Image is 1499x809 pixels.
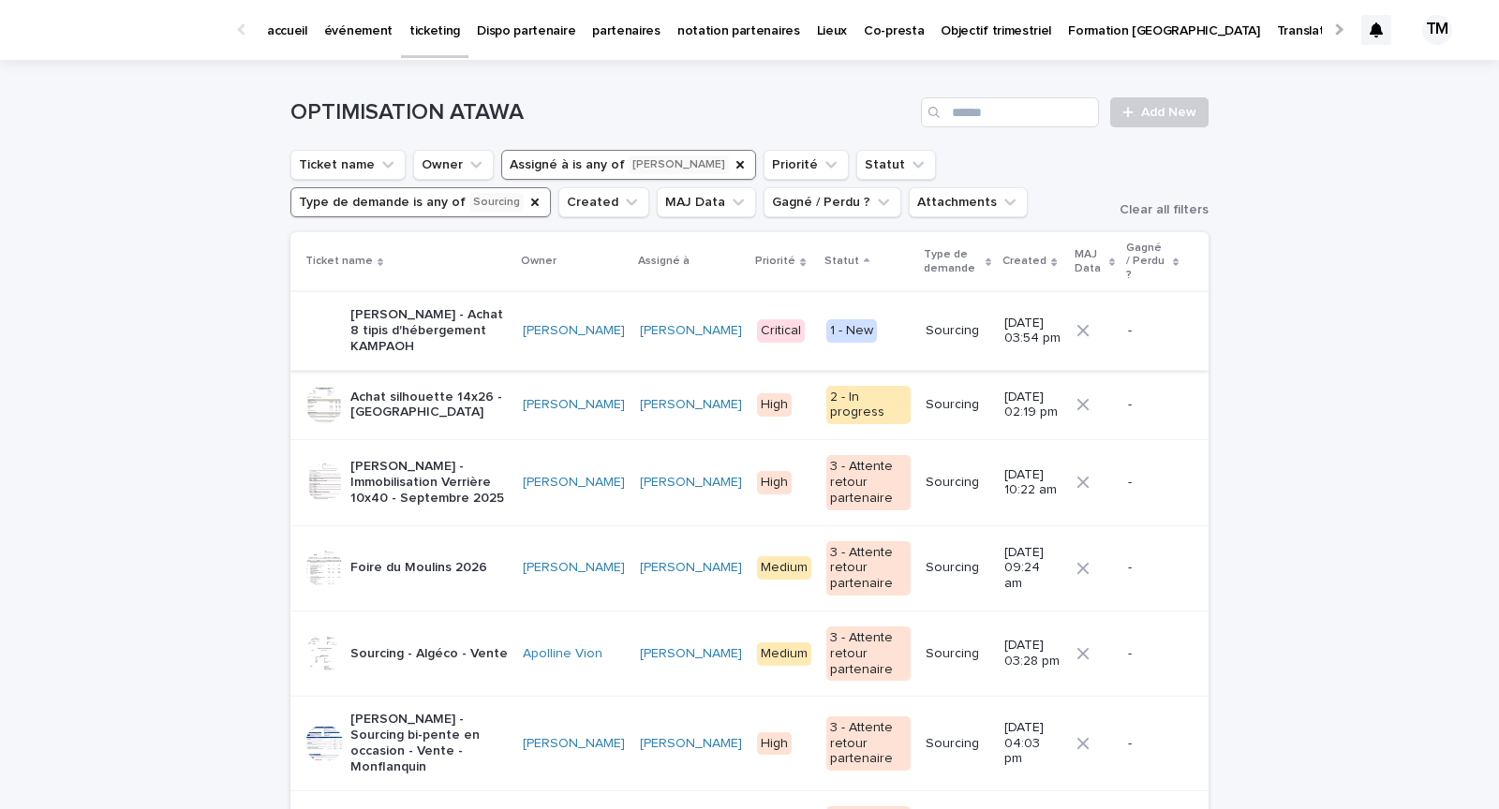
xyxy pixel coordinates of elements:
[1141,106,1196,119] span: Add New
[640,560,742,576] a: [PERSON_NAME]
[755,251,795,272] p: Priorité
[290,150,406,180] button: Ticket name
[290,525,1209,610] tr: Foire du Moulins 2026[PERSON_NAME] [PERSON_NAME] Medium3 - Attente retour partenaireSourcing[DATE...
[290,697,1209,790] tr: [PERSON_NAME] - Sourcing bi-pente en occasion - Vente - Monflanquin[PERSON_NAME] [PERSON_NAME] Hi...
[558,187,649,217] button: Created
[1004,390,1061,421] p: [DATE] 02:19 pm
[640,736,742,752] a: [PERSON_NAME]
[757,393,792,417] div: High
[350,712,508,774] p: [PERSON_NAME] - Sourcing bi-pente en occasion - Vente - Monflanquin
[290,292,1209,370] tr: [PERSON_NAME] - Achat 8 tipis d'hébergement KAMPAOH[PERSON_NAME] [PERSON_NAME] Critical1 - NewSou...
[826,319,877,343] div: 1 - New
[1128,560,1179,576] p: -
[523,646,602,662] a: Apolline Vion
[657,187,756,217] button: MAJ Data
[1422,15,1452,45] div: TM
[640,397,742,413] a: [PERSON_NAME]
[924,244,981,279] p: Type de demande
[1075,244,1104,279] p: MAJ Data
[824,251,859,272] p: Statut
[350,307,508,354] p: [PERSON_NAME] - Achat 8 tipis d'hébergement KAMPAOH
[926,646,990,662] p: Sourcing
[1128,736,1179,752] p: -
[1120,203,1209,216] span: Clear all filters
[290,370,1209,440] tr: Achat silhouette 14x26 - [GEOGRAPHIC_DATA][PERSON_NAME] [PERSON_NAME] High2 - In progressSourcing...
[1110,97,1209,127] a: Add New
[909,187,1028,217] button: Attachments
[1004,720,1061,767] p: [DATE] 04:03 pm
[640,475,742,491] a: [PERSON_NAME]
[305,251,373,272] p: Ticket name
[1128,646,1179,662] p: -
[826,716,911,771] div: 3 - Attente retour partenaire
[523,736,625,752] a: [PERSON_NAME]
[290,440,1209,525] tr: [PERSON_NAME] - Immobilisation Verrière 10x40 - Septembre 2025[PERSON_NAME] [PERSON_NAME] High3 -...
[640,323,742,339] a: [PERSON_NAME]
[1128,397,1179,413] p: -
[523,397,625,413] a: [PERSON_NAME]
[1004,638,1061,669] p: [DATE] 03:28 pm
[290,187,551,217] button: Type de demande
[926,475,990,491] p: Sourcing
[501,150,756,180] button: Assigné à
[757,319,805,343] div: Critical
[757,642,811,666] div: Medium
[826,541,911,596] div: 3 - Attente retour partenaire
[350,459,508,506] p: [PERSON_NAME] - Immobilisation Verrière 10x40 - Septembre 2025
[37,11,219,49] img: Ls34BcGeRexTGTNfXpUC
[826,386,911,425] div: 2 - In progress
[1004,467,1061,499] p: [DATE] 10:22 am
[1105,203,1209,216] button: Clear all filters
[523,475,625,491] a: [PERSON_NAME]
[856,150,936,180] button: Statut
[926,560,990,576] p: Sourcing
[1128,475,1179,491] p: -
[413,150,494,180] button: Owner
[757,732,792,756] div: High
[290,610,1209,696] tr: Sourcing - Algéco - VenteApolline Vion [PERSON_NAME] Medium3 - Attente retour partenaireSourcing[...
[523,323,625,339] a: [PERSON_NAME]
[926,323,990,339] p: Sourcing
[764,187,901,217] button: Gagné / Perdu ?
[290,99,913,126] h1: OPTIMISATION ATAWA
[1128,323,1179,339] p: -
[1004,316,1061,347] p: [DATE] 03:54 pm
[521,251,557,272] p: Owner
[1126,238,1168,286] p: Gagné / Perdu ?
[757,471,792,494] div: High
[350,390,508,421] p: Achat silhouette 14x26 - [GEOGRAPHIC_DATA]
[764,150,849,180] button: Priorité
[640,646,742,662] a: [PERSON_NAME]
[826,626,911,681] div: 3 - Attente retour partenaire
[1004,545,1061,592] p: [DATE] 09:24 am
[350,646,508,662] p: Sourcing - Algéco - Vente
[523,560,625,576] a: [PERSON_NAME]
[921,97,1099,127] input: Search
[826,455,911,509] div: 3 - Attente retour partenaire
[1002,251,1046,272] p: Created
[926,397,990,413] p: Sourcing
[350,560,487,576] p: Foire du Moulins 2026
[926,736,990,752] p: Sourcing
[757,556,811,580] div: Medium
[638,251,690,272] p: Assigné à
